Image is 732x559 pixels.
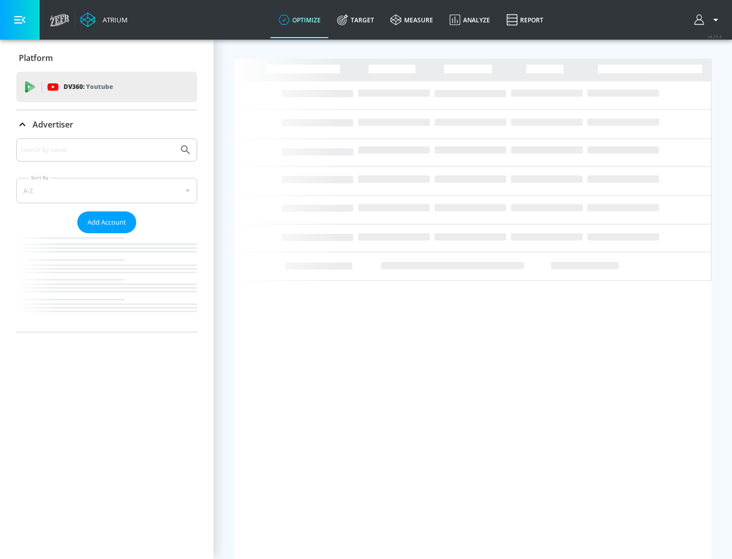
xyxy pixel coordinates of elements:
a: Report [498,2,552,38]
p: DV360: [64,81,113,92]
a: Atrium [80,12,128,27]
div: Platform [16,44,197,72]
p: Platform [19,52,53,64]
span: Add Account [87,216,126,228]
div: DV360: Youtube [16,72,197,102]
div: A-Z [16,178,197,203]
label: Sort By [29,174,51,181]
nav: list of Advertiser [16,233,197,332]
input: Search by name [20,143,174,157]
div: Atrium [99,15,128,24]
button: Add Account [77,211,136,233]
a: Analyze [441,2,498,38]
span: v 4.25.4 [708,34,722,39]
div: Advertiser [16,138,197,332]
p: Advertiser [33,119,73,130]
div: Advertiser [16,110,197,139]
a: optimize [270,2,329,38]
a: measure [382,2,441,38]
p: Youtube [86,81,113,92]
a: Target [329,2,382,38]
